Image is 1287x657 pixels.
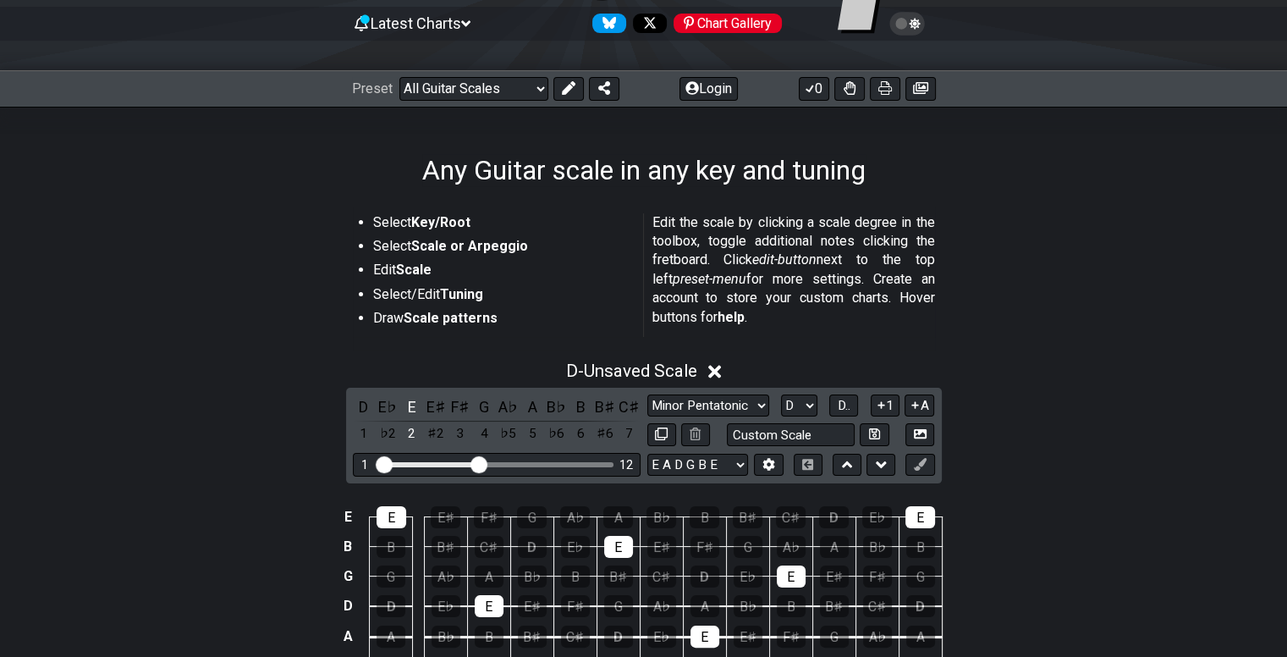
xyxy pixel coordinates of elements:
[561,566,590,588] div: B
[432,595,460,617] div: E♭
[338,532,358,561] td: B
[777,566,806,588] div: E
[361,458,368,472] div: 1
[594,422,616,445] div: toggle scale degree
[863,566,892,588] div: F♯
[718,309,745,325] strong: help
[371,14,461,32] span: Latest Charts
[401,422,423,445] div: toggle scale degree
[690,626,719,648] div: E
[569,422,591,445] div: toggle scale degree
[373,285,632,309] li: Select/Edit
[820,536,849,558] div: A
[626,14,667,33] a: Follow #fretflip at X
[498,422,520,445] div: toggle scale degree
[518,536,547,558] div: D
[518,595,547,617] div: E♯
[546,422,568,445] div: toggle scale degree
[561,595,590,617] div: F♯
[352,80,393,97] span: Preset
[618,395,640,418] div: toggle pitch class
[829,395,858,417] button: D..
[690,536,719,558] div: F♯
[411,214,470,230] strong: Key/Root
[794,454,822,477] button: Toggle horizontal chord view
[373,309,632,333] li: Draw
[673,271,746,287] em: preset-menu
[667,14,782,33] a: #fretflip at Pinterest
[422,154,866,186] h1: Any Guitar scale in any key and tuning
[647,536,676,558] div: E♯
[834,77,865,101] button: Toggle Dexterity for all fretkits
[618,422,640,445] div: toggle scale degree
[619,458,633,472] div: 12
[440,286,483,302] strong: Tuning
[871,395,899,417] button: 1
[521,395,543,418] div: toggle pitch class
[377,566,405,588] div: G
[518,566,547,588] div: B♭
[561,626,590,648] div: C♯
[862,506,892,528] div: E♭
[734,536,762,558] div: G
[820,566,849,588] div: E♯
[870,77,900,101] button: Print
[475,595,503,617] div: E
[906,536,935,558] div: B
[373,261,632,284] li: Edit
[905,77,936,101] button: Create image
[338,621,358,652] td: A
[905,395,934,417] button: A
[860,423,888,446] button: Store user defined scale
[377,626,405,648] div: A
[734,626,762,648] div: E♯
[338,561,358,591] td: G
[449,395,471,418] div: toggle pitch class
[906,566,935,588] div: G
[647,454,748,477] select: Tuning
[820,626,849,648] div: G
[431,506,460,528] div: E♯
[777,595,806,617] div: B
[819,506,849,528] div: D
[863,536,892,558] div: B♭
[373,213,632,237] li: Select
[521,422,543,445] div: toggle scale degree
[474,506,503,528] div: F♯
[553,77,584,101] button: Edit Preset
[473,422,495,445] div: toggle scale degree
[377,595,405,617] div: D
[604,626,633,648] div: D
[475,626,503,648] div: B
[681,423,710,446] button: Delete
[404,310,498,326] strong: Scale patterns
[560,506,590,528] div: A♭
[906,595,935,617] div: D
[734,595,762,617] div: B♭
[734,566,762,588] div: E♭
[863,595,892,617] div: C♯
[674,14,782,33] div: Chart Gallery
[906,626,935,648] div: A
[411,238,528,254] strong: Scale or Arpeggio
[377,506,406,528] div: E
[373,237,632,261] li: Select
[776,506,806,528] div: C♯
[905,506,935,528] div: E
[353,422,375,445] div: toggle scale degree
[647,626,676,648] div: E♭
[498,395,520,418] div: toggle pitch class
[399,77,548,101] select: Preset
[377,536,405,558] div: B
[820,595,849,617] div: B♯
[679,77,738,101] button: Login
[517,506,547,528] div: G
[833,454,861,477] button: Move up
[432,536,460,558] div: B♯
[777,536,806,558] div: A♭
[449,422,471,445] div: toggle scale degree
[652,213,935,327] p: Edit the scale by clicking a scale degree in the toolbox, toggle additional notes clicking the fr...
[690,506,719,528] div: B
[604,536,633,558] div: E
[646,506,676,528] div: B♭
